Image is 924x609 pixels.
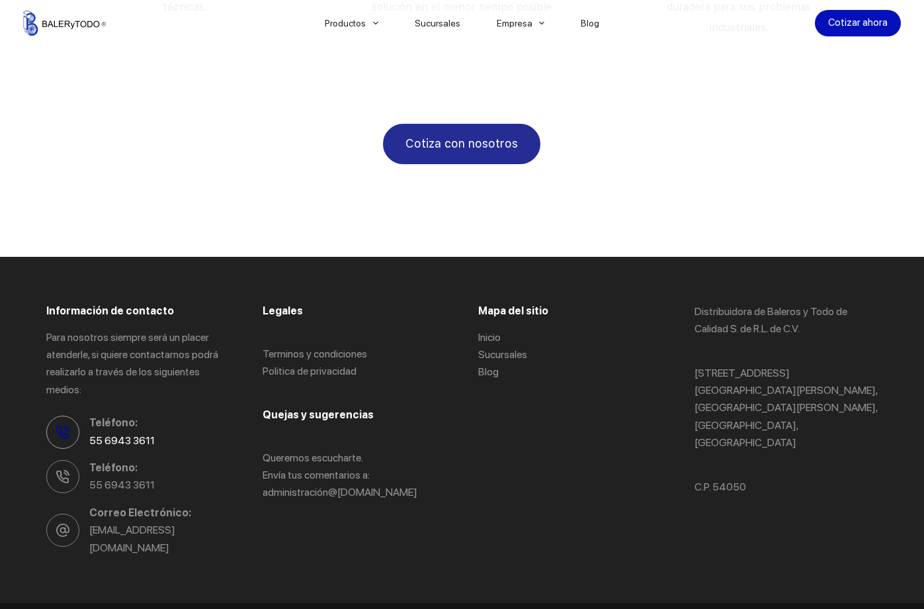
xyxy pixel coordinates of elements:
[263,449,446,502] p: Queremos escucharte. Envía tus comentarios a: administració n@[DOMAIN_NAME]
[383,124,540,164] a: Cotiza con nosotros
[263,408,374,421] span: Quejas y sugerencias
[478,331,501,344] a: Inicio
[89,459,230,477] span: Teléfono:
[694,303,878,338] p: Distribuidora de Baleros y Todo de Calidad S. de R.L. de C.V.
[89,414,230,432] span: Teléfono:
[46,303,230,319] h3: Información de contacto
[23,11,106,36] img: Balerytodo
[263,365,357,377] a: Politica de privacidad
[89,434,155,447] a: 55 6943 3611
[405,134,518,154] span: Cotiza con nosotros
[478,348,527,361] a: Sucursales
[89,524,175,553] a: [EMAIL_ADDRESS][DOMAIN_NAME]
[694,365,878,452] p: [STREET_ADDRESS] [GEOGRAPHIC_DATA][PERSON_NAME], [GEOGRAPHIC_DATA][PERSON_NAME], [GEOGRAPHIC_DATA...
[89,479,155,491] a: 55 6943 3611
[694,479,878,496] p: C.P. 54050
[478,365,499,378] a: Blog
[89,504,230,522] span: Correo Electrónico:
[478,303,661,319] h3: Mapa del sitio
[263,348,367,360] a: Terminos y condiciones
[263,304,303,317] span: Legales
[46,329,230,399] p: Para nosotros siempre será un placer atenderle, si quiere contactarnos podrá realizarlo a través ...
[815,10,901,36] a: Cotizar ahora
